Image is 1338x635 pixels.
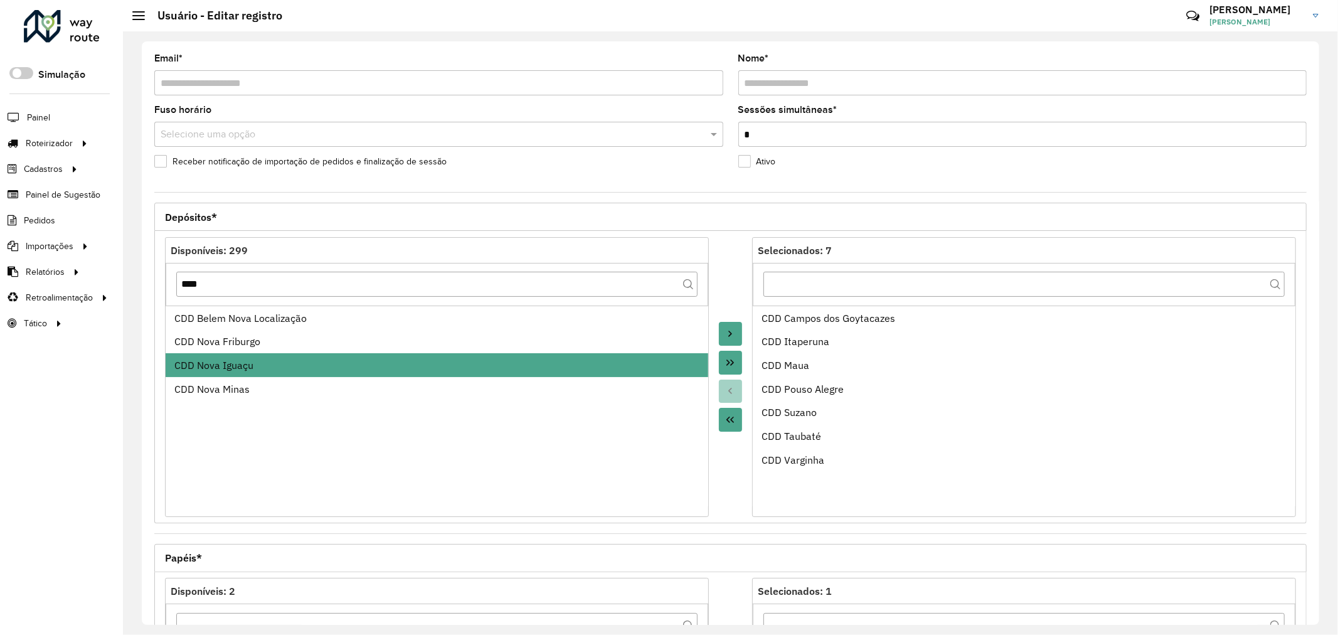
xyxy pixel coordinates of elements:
[24,317,47,330] span: Tático
[26,265,65,279] span: Relatórios
[762,382,1287,397] div: CDD Pouso Alegre
[154,155,447,168] label: Receber notificação de importação de pedidos e finalização de sessão
[758,584,1290,599] div: Selecionados: 1
[758,243,1290,258] div: Selecionados: 7
[762,452,1287,467] div: CDD Varginha
[762,358,1287,373] div: CDD Maua
[762,405,1287,420] div: CDD Suzano
[165,212,217,222] span: Depósitos*
[26,291,93,304] span: Retroalimentação
[762,429,1287,444] div: CDD Taubaté
[24,163,63,176] span: Cadastros
[145,9,282,23] h2: Usuário - Editar registro
[38,67,85,82] label: Simulação
[24,214,55,227] span: Pedidos
[165,553,202,563] span: Papéis*
[762,311,1287,326] div: CDD Campos dos Goytacazes
[719,322,743,346] button: Move to Target
[738,155,776,168] label: Ativo
[26,188,100,201] span: Painel de Sugestão
[1209,16,1303,28] span: [PERSON_NAME]
[719,408,743,432] button: Move All to Source
[171,584,703,599] div: Disponíveis: 2
[26,240,73,253] span: Importações
[174,382,699,397] div: CDD Nova Minas
[762,334,1287,349] div: CDD Itaperuna
[174,311,699,326] div: CDD Belem Nova Localização
[27,111,50,124] span: Painel
[1179,3,1206,29] a: Contato Rápido
[26,137,73,150] span: Roteirizador
[719,351,743,375] button: Move All to Target
[738,102,837,117] label: Sessões simultâneas
[174,334,699,349] div: CDD Nova Friburgo
[1209,4,1303,16] h3: [PERSON_NAME]
[174,358,699,373] div: CDD Nova Iguaçu
[154,51,183,66] label: Email
[171,243,703,258] div: Disponíveis: 299
[154,102,211,117] label: Fuso horário
[738,51,769,66] label: Nome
